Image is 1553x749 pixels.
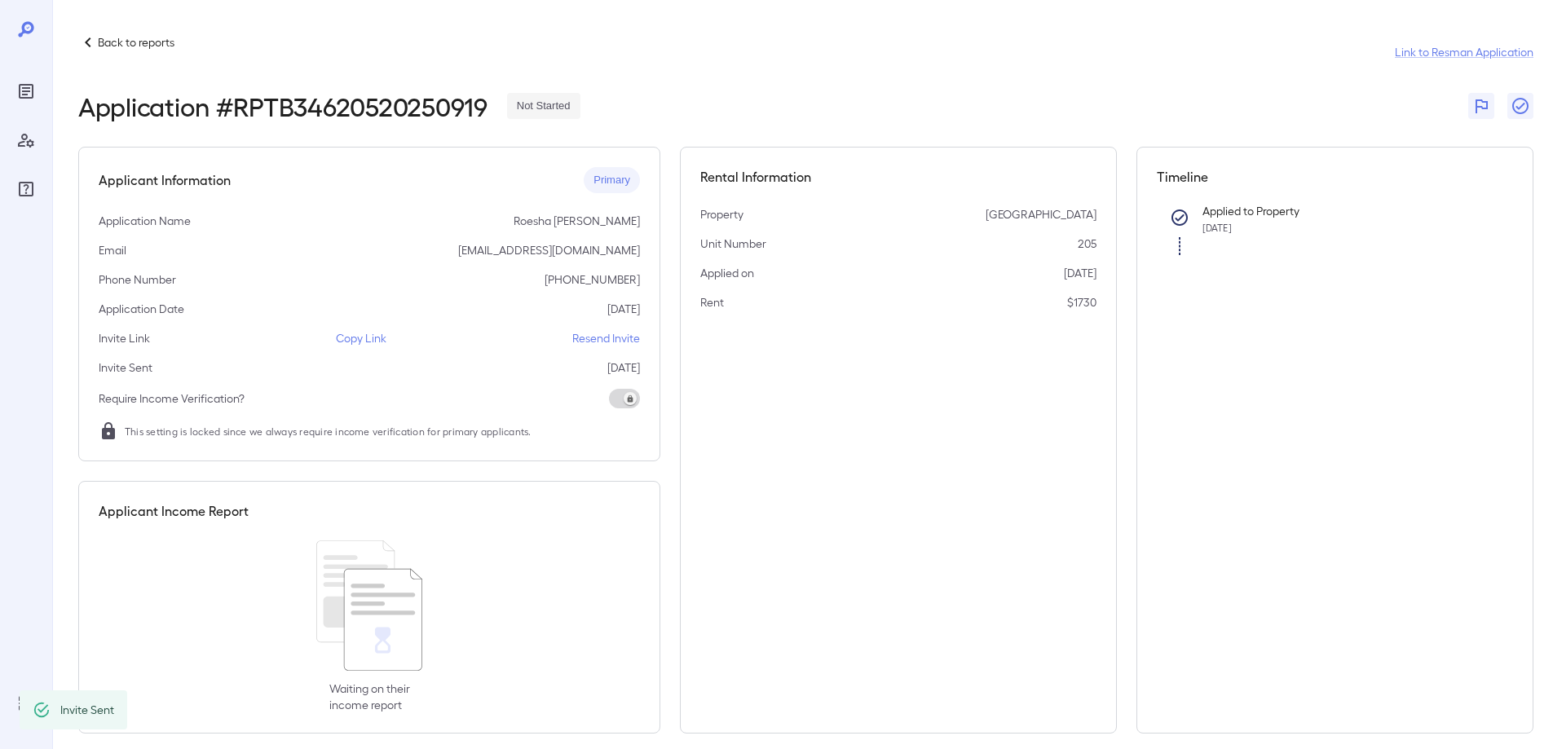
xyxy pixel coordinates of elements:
p: Applied to Property [1202,203,1488,219]
p: $1730 [1067,294,1096,311]
p: Waiting on their income report [329,681,410,713]
h5: Timeline [1157,167,1514,187]
div: FAQ [13,176,39,202]
div: Manage Users [13,127,39,153]
p: Unit Number [700,236,766,252]
div: Reports [13,78,39,104]
h5: Rental Information [700,167,1096,187]
p: Rent [700,294,724,311]
span: Primary [584,173,640,188]
p: [GEOGRAPHIC_DATA] [986,206,1096,222]
p: Require Income Verification? [99,390,245,407]
h5: Applicant Income Report [99,501,249,521]
p: Application Date [99,301,184,317]
p: [DATE] [1064,265,1096,281]
span: [DATE] [1202,222,1232,233]
h2: Application # RPTB34620520250919 [78,91,488,121]
p: [EMAIL_ADDRESS][DOMAIN_NAME] [458,242,640,258]
button: Flag Report [1468,93,1494,119]
a: Link to Resman Application [1395,44,1533,60]
p: 205 [1078,236,1096,252]
p: Applied on [700,265,754,281]
span: Not Started [507,99,580,114]
p: Back to reports [98,34,174,51]
span: This setting is locked since we always require income verification for primary applicants. [125,423,532,439]
h5: Applicant Information [99,170,231,190]
p: Email [99,242,126,258]
p: Roesha [PERSON_NAME] [514,213,640,229]
p: [DATE] [607,301,640,317]
p: Invite Sent [99,359,152,376]
p: Copy Link [336,330,386,346]
button: Close Report [1507,93,1533,119]
p: [PHONE_NUMBER] [545,271,640,288]
p: [DATE] [607,359,640,376]
p: Application Name [99,213,191,229]
p: Property [700,206,743,222]
p: Phone Number [99,271,176,288]
p: Invite Link [99,330,150,346]
div: Log Out [13,690,39,716]
div: Invite Sent [60,695,114,725]
p: Resend Invite [572,330,640,346]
